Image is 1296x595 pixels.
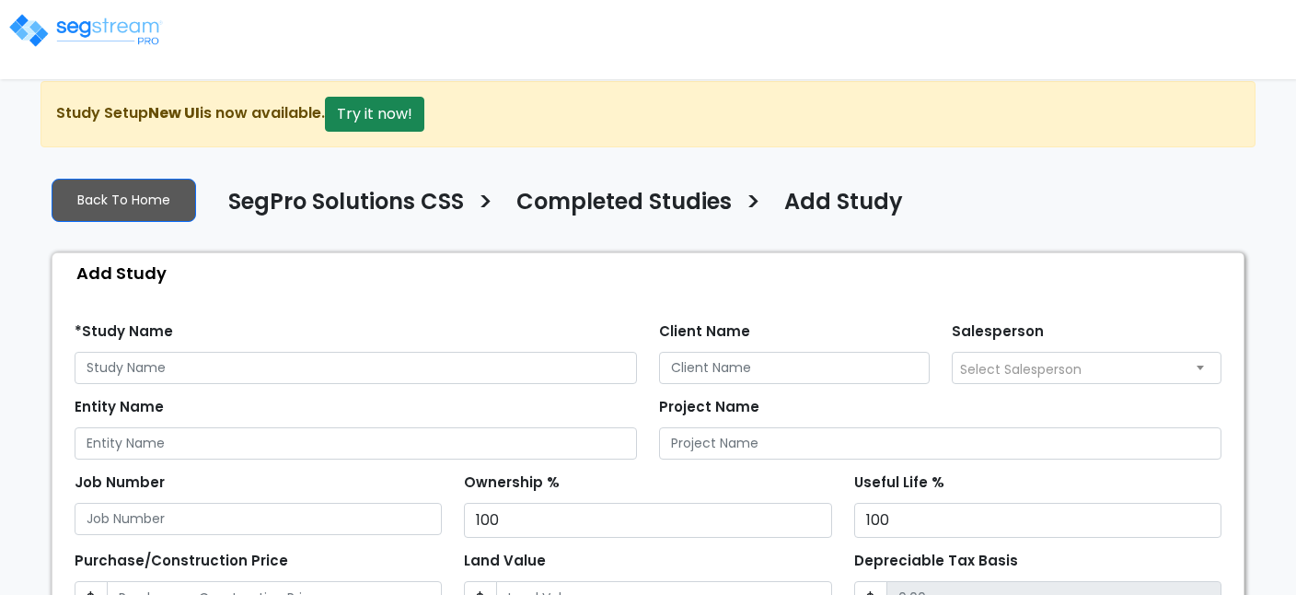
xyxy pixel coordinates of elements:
input: Useful Life % [854,503,1221,538]
a: Add Study [770,189,903,227]
span: Select Salesperson [960,360,1082,379]
label: Project Name [659,397,759,418]
img: logo_pro_r.png [7,12,164,49]
input: Client Name [659,352,930,384]
label: Salesperson [952,321,1044,343]
h4: Add Study [784,189,903,220]
strong: New UI [148,102,200,123]
label: Entity Name [75,397,164,418]
label: Depreciable Tax Basis [854,551,1018,572]
div: Add Study [62,253,1244,293]
button: Try it now! [325,97,424,132]
input: Entity Name [75,427,637,460]
label: Useful Life % [854,472,944,494]
h4: SegPro Solutions CSS [228,189,464,220]
label: Client Name [659,321,750,343]
label: Purchase/Construction Price [75,551,288,572]
label: Land Value [464,551,546,572]
input: Ownership % [464,503,831,538]
input: Study Name [75,352,637,384]
a: SegPro Solutions CSS [214,189,464,227]
input: Project Name [659,427,1221,460]
h4: Completed Studies [516,189,732,220]
h3: > [478,187,493,223]
input: Job Number [75,503,442,535]
label: Job Number [75,472,165,494]
div: Study Setup is now available. [40,81,1255,147]
label: *Study Name [75,321,173,343]
label: Ownership % [464,472,560,494]
a: Back To Home [52,179,196,222]
h3: > [746,187,761,223]
a: Completed Studies [503,189,732,227]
